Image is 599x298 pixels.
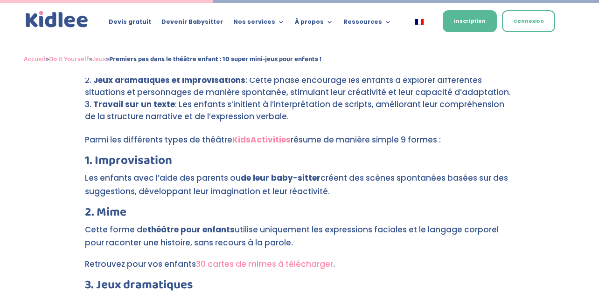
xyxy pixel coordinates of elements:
[161,19,223,29] a: Devenir Babysitter
[415,19,424,25] img: Français
[443,10,497,32] a: Inscription
[24,54,321,65] span: » » »
[232,134,291,145] a: KidsActivities
[85,206,514,223] h3: 2. Mime
[85,223,514,258] p: Cette forme de utilise uniquement les expressions faciales et le langage corporel pour raconter u...
[295,19,333,29] a: À propos
[196,258,333,270] a: 30 cartes de mimes à télécharger
[85,155,514,171] h3: 1. Improvisation
[49,54,89,65] a: Do It Yourself
[109,54,321,65] strong: Premiers pas dans le théâtre enfant : 10 super mini-jeux pour enfants !
[85,133,514,155] p: Parmi les différents types de théâtre résume de manière simple 9 formes :
[24,9,90,30] a: Kidlee Logo
[343,19,391,29] a: Ressources
[85,74,514,98] li: : Cette phase encourage les enfants à explorer différentes situations et personnages de manière s...
[85,98,514,122] li: : Les enfants s’initient à l’interprétation de scripts, améliorant leur compréhension de la struc...
[85,257,514,279] p: Retrouvez pour vos enfants .
[93,99,175,110] strong: Travail sur un texte
[502,10,555,32] a: Connexion
[24,9,90,30] img: logo_kidlee_bleu
[241,172,320,183] strong: de leur baby-sitter
[85,279,514,296] h3: 3. Jeux dramatiques
[93,74,245,86] strong: Jeux dramatiques et improvisations
[92,54,106,65] a: Jeux
[85,171,514,206] p: Les enfants avec l’aide des parents ou créent des scènes spontanées basées sur des suggestions, d...
[147,224,235,235] strong: théâtre pour enfants
[24,54,46,65] a: Accueil
[109,19,151,29] a: Devis gratuit
[233,19,285,29] a: Nos services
